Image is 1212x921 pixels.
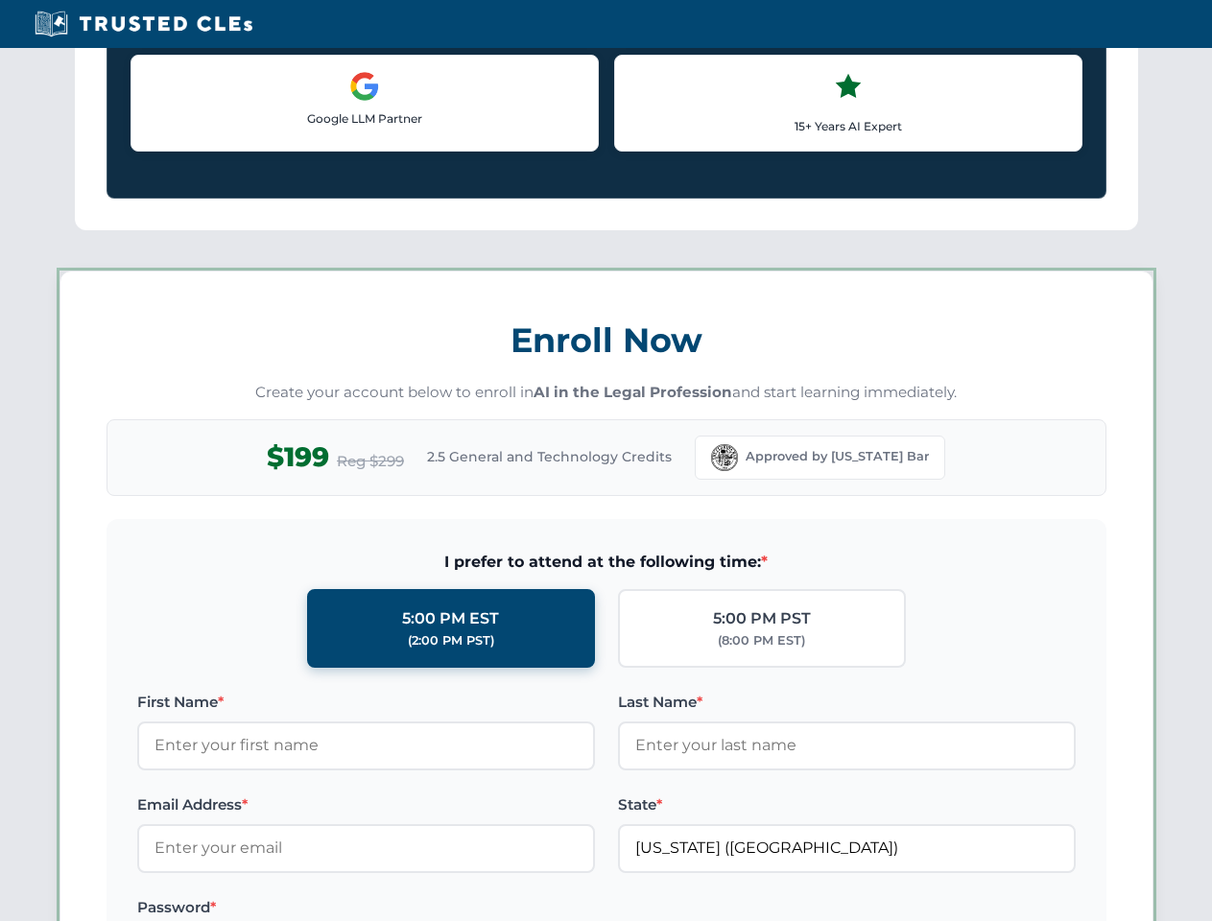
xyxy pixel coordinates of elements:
p: 15+ Years AI Expert [630,117,1066,135]
strong: AI in the Legal Profession [534,383,732,401]
label: Last Name [618,691,1076,714]
div: (8:00 PM EST) [718,631,805,650]
input: Florida (FL) [618,824,1076,872]
span: I prefer to attend at the following time: [137,550,1076,575]
label: Password [137,896,595,919]
span: Reg $299 [337,450,404,473]
label: First Name [137,691,595,714]
h3: Enroll Now [107,310,1106,370]
p: Create your account below to enroll in and start learning immediately. [107,382,1106,404]
input: Enter your email [137,824,595,872]
input: Enter your first name [137,721,595,769]
input: Enter your last name [618,721,1076,769]
img: Google [349,71,380,102]
img: Florida Bar [711,444,738,471]
span: Approved by [US_STATE] Bar [746,447,929,466]
label: Email Address [137,793,595,816]
p: Google LLM Partner [147,109,582,128]
img: Trusted CLEs [29,10,258,38]
div: 5:00 PM EST [402,606,499,631]
div: (2:00 PM PST) [408,631,494,650]
div: 5:00 PM PST [713,606,811,631]
span: $199 [267,436,329,479]
span: 2.5 General and Technology Credits [427,446,672,467]
label: State [618,793,1076,816]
